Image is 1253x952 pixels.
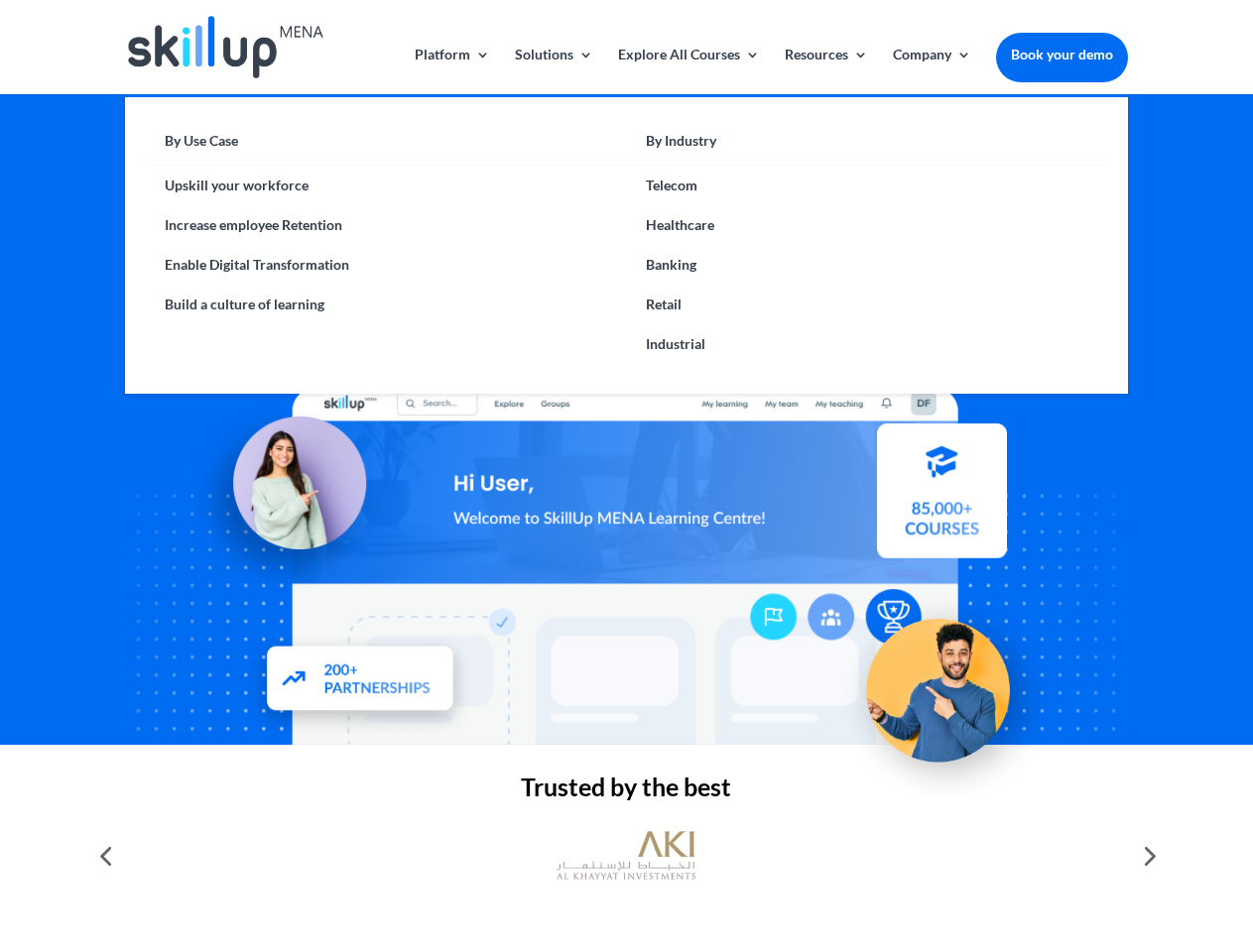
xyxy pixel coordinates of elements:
[186,389,386,589] img: Learning Management Solution - SkillUp
[557,821,695,891] img: al khayyat investments logo
[145,127,626,166] a: By Use Case
[145,245,626,285] a: Enable Digital Transformation
[626,127,1107,166] a: By Industry
[145,166,626,205] a: Upskill your workforce
[626,245,1107,285] a: Banking
[515,48,593,94] a: Solutions
[996,33,1128,76] a: Book your demo
[923,738,1253,952] iframe: Chat Widget
[785,48,868,94] a: Resources
[128,16,322,78] img: Skillup Mena
[626,324,1107,364] a: Industrial
[415,48,490,94] a: Platform
[877,429,1007,564] img: Courses library - SkillUp MENA
[626,205,1107,245] a: Healthcare
[246,640,476,748] img: Partners - SkillUp Mena
[145,205,626,245] a: Increase employee Retention
[145,285,626,324] a: Build a culture of learning
[626,285,1107,324] a: Retail
[618,48,760,94] a: Explore All Courses
[837,588,1058,808] img: Upskill your workforce - SkillUp
[893,48,971,94] a: Company
[626,166,1107,205] a: Telecom
[125,774,1127,809] h2: Trusted by the best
